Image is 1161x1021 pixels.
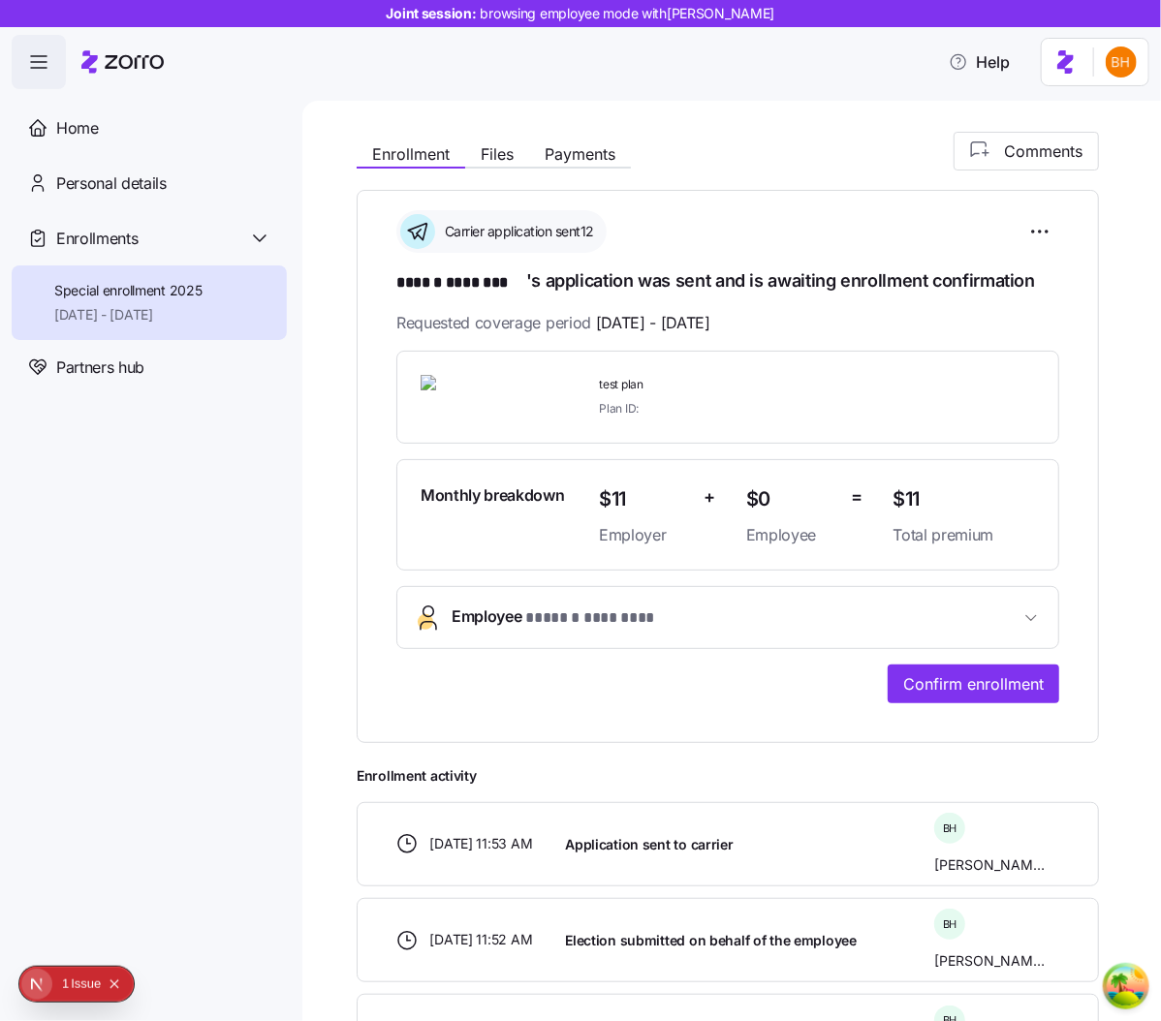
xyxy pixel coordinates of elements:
span: [DATE] 11:53 AM [430,834,533,853]
span: B H [943,919,957,930]
span: Joint session: [387,4,775,23]
span: Election submitted on behalf of the employee [565,931,857,950]
span: Help [949,50,1010,74]
h1: 's application was sent and is awaiting enrollment confirmation [396,268,1059,295]
span: Personal details [56,171,167,196]
span: Monthly breakdown [421,483,565,508]
span: [PERSON_NAME] [934,855,1045,875]
button: Confirm enrollment [888,665,1059,703]
span: Requested coverage period [396,311,710,335]
span: Special enrollment 2025 [54,281,203,300]
span: Application sent to carrier [565,835,733,854]
button: Open Tanstack query devtools [1107,967,1145,1006]
span: test plan [599,377,877,393]
span: Employer [599,523,688,547]
span: Payments [545,146,615,162]
span: Employee [746,523,835,547]
span: Enrollments [56,227,138,251]
img: Ambetter [421,375,560,419]
button: Comments [954,132,1099,170]
span: browsing employee mode with [PERSON_NAME] [481,4,775,23]
span: Home [56,116,99,140]
span: [DATE] - [DATE] [54,305,203,325]
span: Partners hub [56,356,144,380]
span: + [704,483,715,511]
span: Total premium [893,523,1035,547]
img: 4c75172146ef2474b9d2df7702cc87ce [1106,46,1137,77]
span: Comments [1004,139,1083,163]
span: $0 [746,483,835,515]
span: Enrollment [372,146,450,162]
button: Help [933,43,1025,81]
span: Confirm enrollment [903,672,1044,696]
span: Plan ID: [599,400,639,417]
span: Enrollment activity [357,766,1099,786]
span: $11 [599,483,688,515]
span: = [851,483,863,511]
span: [DATE] - [DATE] [596,311,710,335]
span: Files [481,146,514,162]
span: [PERSON_NAME] [934,951,1045,971]
span: Carrier application sent12 [439,222,594,241]
span: Employee [452,604,664,631]
span: $11 [893,483,1035,515]
span: [DATE] 11:52 AM [430,930,533,949]
span: B H [943,823,957,834]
